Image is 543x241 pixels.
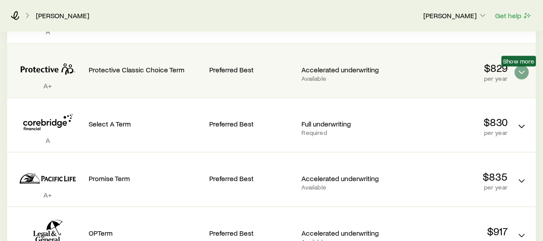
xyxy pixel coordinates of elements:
p: OPTerm [89,229,202,237]
p: $830 [394,116,508,128]
p: A+ [14,81,82,90]
a: [PERSON_NAME] [35,12,90,20]
span: Show more [503,58,534,65]
p: Required [302,129,387,136]
p: $835 [394,170,508,183]
button: Get help [495,11,532,21]
p: A [14,136,82,145]
p: Accelerated underwriting [302,65,387,74]
p: $917 [394,225,508,237]
p: Accelerated underwriting [302,229,387,237]
p: Available [302,75,387,82]
p: Select A Term [89,119,202,128]
p: [PERSON_NAME] [423,11,487,20]
p: A+ [14,190,82,199]
p: per year [394,129,508,136]
p: Accelerated underwriting [302,174,387,183]
p: Full underwriting [302,119,387,128]
p: per year [394,184,508,191]
p: Available [302,184,387,191]
p: Preferred Best [209,119,294,128]
p: Preferred Best [209,65,294,74]
p: Preferred Best [209,229,294,237]
button: [PERSON_NAME] [423,11,488,21]
p: Protective Classic Choice Term [89,65,202,74]
p: per year [394,75,508,82]
p: Preferred Best [209,174,294,183]
p: Promise Term [89,174,202,183]
p: $829 [394,62,508,74]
